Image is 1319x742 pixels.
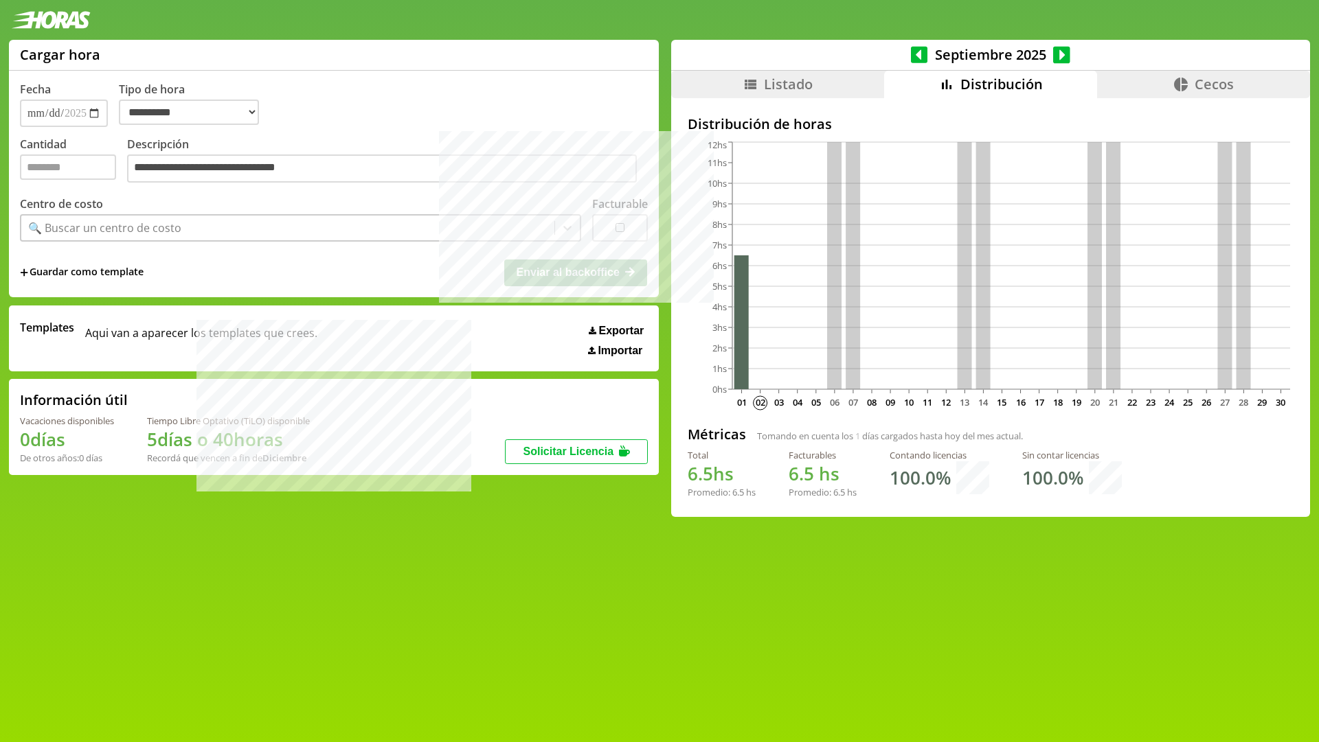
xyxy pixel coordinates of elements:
tspan: 2hs [712,342,727,354]
text: 03 [774,396,784,408]
div: Facturables [789,449,857,461]
text: 15 [997,396,1006,408]
span: Importar [598,345,642,357]
label: Facturable [592,196,648,211]
span: 6.5 [833,486,845,498]
label: Cantidad [20,137,127,187]
h1: 100.0 % [1022,465,1083,490]
label: Tipo de hora [119,82,270,127]
tspan: 3hs [712,321,727,334]
text: 26 [1202,396,1211,408]
input: Cantidad [20,154,116,180]
span: 6.5 [732,486,744,498]
textarea: Descripción [127,154,637,183]
select: Tipo de hora [119,100,259,125]
text: 25 [1183,396,1193,408]
tspan: 5hs [712,280,727,292]
text: 06 [830,396,839,408]
h2: Distribución de horas [688,115,1294,133]
tspan: 0hs [712,383,727,395]
text: 18 [1053,396,1063,408]
img: logotipo [11,11,91,29]
text: 24 [1164,396,1175,408]
span: Cecos [1195,75,1234,93]
h1: hs [789,461,857,486]
text: 20 [1090,396,1100,408]
span: Aqui van a aparecer los templates que crees. [85,320,317,357]
label: Descripción [127,137,648,187]
text: 02 [755,396,765,408]
text: 07 [848,396,858,408]
span: +Guardar como template [20,265,144,280]
text: 10 [904,396,914,408]
span: Exportar [599,325,644,337]
label: Centro de costo [20,196,103,211]
text: 23 [1146,396,1155,408]
text: 27 [1220,396,1230,408]
h1: 0 días [20,427,114,452]
div: 🔍 Buscar un centro de costo [28,220,181,235]
tspan: 11hs [708,156,727,169]
span: 1 [855,430,860,442]
div: De otros años: 0 días [20,452,114,464]
text: 29 [1257,396,1267,408]
span: Solicitar Licencia [523,445,613,457]
text: 13 [960,396,969,408]
label: Fecha [20,82,51,97]
text: 09 [886,396,895,408]
text: 28 [1239,396,1248,408]
text: 08 [867,396,877,408]
text: 12 [941,396,951,408]
text: 19 [1072,396,1081,408]
h1: Cargar hora [20,45,100,64]
text: 01 [736,396,746,408]
h1: 100.0 % [890,465,951,490]
text: 04 [793,396,803,408]
button: Exportar [585,324,648,338]
div: Vacaciones disponibles [20,415,114,427]
span: Distribución [960,75,1043,93]
div: Contando licencias [890,449,989,461]
text: 16 [1015,396,1025,408]
tspan: 9hs [712,198,727,210]
text: 30 [1276,396,1285,408]
div: Sin contar licencias [1022,449,1122,461]
div: Total [688,449,756,461]
tspan: 6hs [712,259,727,272]
tspan: 1hs [712,362,727,375]
text: 21 [1109,396,1118,408]
h2: Información útil [20,391,128,409]
div: Tiempo Libre Optativo (TiLO) disponible [147,415,310,427]
h1: 5 días o 40 horas [147,427,310,452]
text: 11 [923,396,932,408]
button: Solicitar Licencia [505,439,648,464]
b: Diciembre [262,452,306,464]
text: 22 [1127,396,1137,408]
span: 6.5 [789,461,814,486]
span: + [20,265,28,280]
tspan: 10hs [708,177,727,189]
tspan: 8hs [712,218,727,231]
div: Promedio: hs [789,486,857,498]
span: Listado [764,75,813,93]
span: Templates [20,320,74,335]
div: Recordá que vencen a fin de [147,452,310,464]
div: Promedio: hs [688,486,756,498]
span: Tomando en cuenta los días cargados hasta hoy del mes actual. [757,430,1023,442]
span: 6.5 [688,461,713,486]
text: 14 [978,396,989,408]
text: 17 [1034,396,1044,408]
tspan: 12hs [708,139,727,151]
tspan: 7hs [712,239,727,251]
text: 05 [811,396,821,408]
h2: Métricas [688,425,746,443]
tspan: 4hs [712,301,727,313]
h1: hs [688,461,756,486]
span: Septiembre 2025 [927,45,1053,64]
